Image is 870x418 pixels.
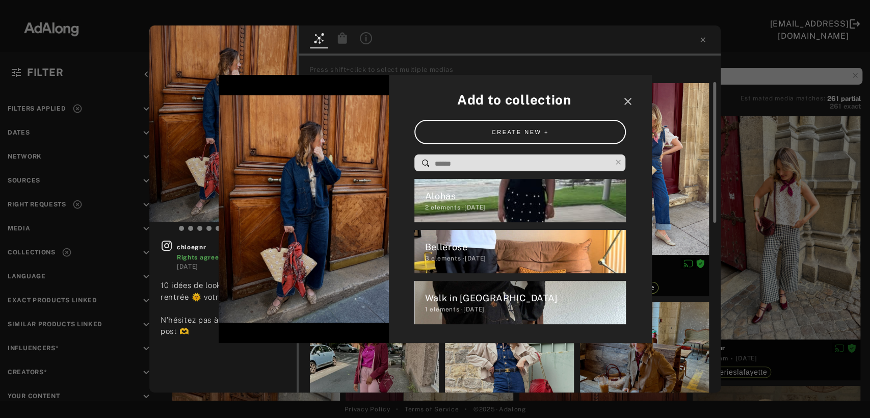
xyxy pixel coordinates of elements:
div: elements · [DATE] [425,203,626,212]
div: elements · [DATE] [425,305,626,314]
div: Widget de chat [819,369,870,418]
div: Walk in [GEOGRAPHIC_DATA] [425,291,626,305]
div: elements · [DATE] [425,254,626,263]
iframe: Chat Widget [819,369,870,418]
div: Alohas [425,189,626,203]
i: close [622,95,634,108]
div: Bellerose [425,240,626,254]
span: 1 [425,306,428,313]
button: CREATE NEW + [414,120,626,145]
span: 2 [425,204,429,211]
div: Add to collection [407,90,634,110]
span: 3 [425,255,429,262]
img: INS_DNp_aqvN1SU_7 [219,95,389,323]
